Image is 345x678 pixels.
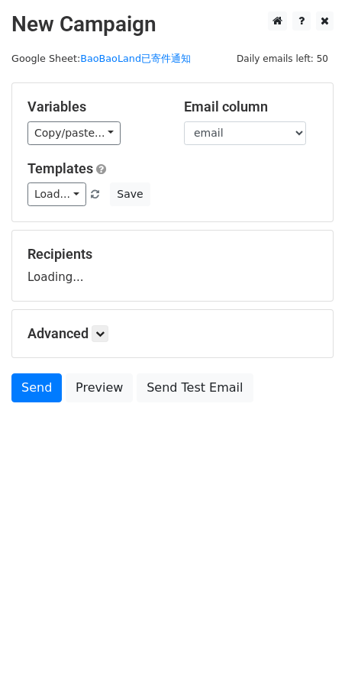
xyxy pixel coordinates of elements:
button: Save [110,182,150,206]
h5: Advanced [27,325,318,342]
a: Daily emails left: 50 [231,53,334,64]
div: Loading... [27,246,318,286]
h2: New Campaign [11,11,334,37]
a: BaoBaoLand已寄件通知 [80,53,191,64]
h5: Email column [184,98,318,115]
a: Send [11,373,62,402]
a: Copy/paste... [27,121,121,145]
a: Load... [27,182,86,206]
h5: Recipients [27,246,318,263]
span: Daily emails left: 50 [231,50,334,67]
h5: Variables [27,98,161,115]
a: Preview [66,373,133,402]
small: Google Sheet: [11,53,191,64]
a: Send Test Email [137,373,253,402]
a: Templates [27,160,93,176]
